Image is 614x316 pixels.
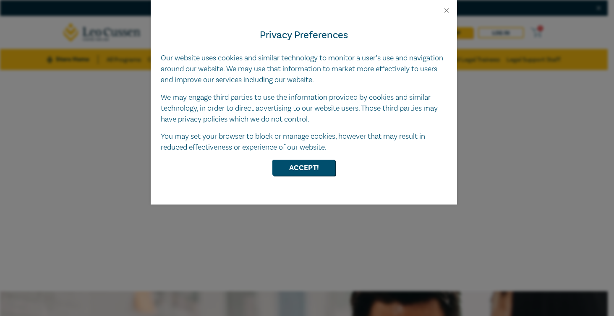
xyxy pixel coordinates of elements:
p: Our website uses cookies and similar technology to monitor a user’s use and navigation around our... [161,53,447,85]
p: We may engage third parties to use the information provided by cookies and similar technology, in... [161,92,447,125]
h4: Privacy Preferences [161,28,447,43]
button: Close [443,7,450,14]
button: Accept! [272,160,335,176]
p: You may set your browser to block or manage cookies, however that may result in reduced effective... [161,131,447,153]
